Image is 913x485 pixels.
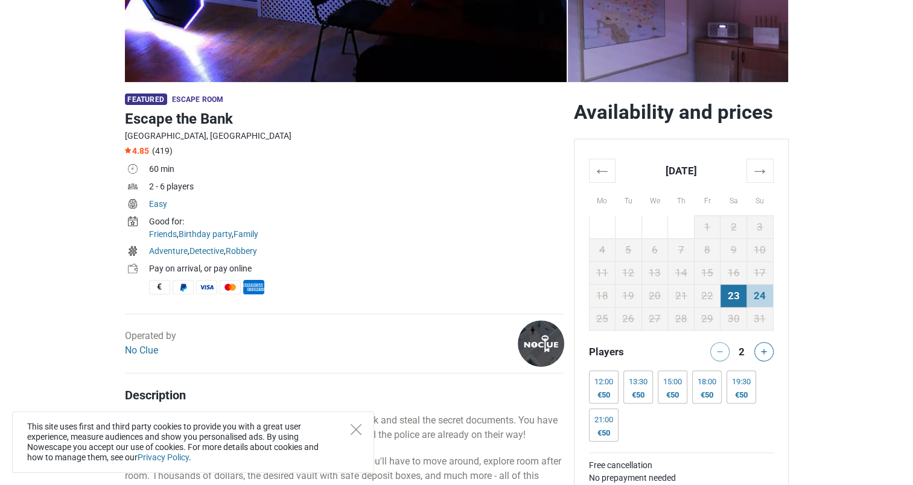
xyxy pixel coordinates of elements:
[746,159,773,182] th: →
[149,215,564,228] div: Good for:
[243,280,264,294] span: American Express
[668,238,695,261] td: 7
[149,262,564,275] div: Pay on arrival, or pay online
[616,182,642,215] th: Tu
[694,284,721,307] td: 22
[721,307,747,330] td: 30
[694,182,721,215] th: Fr
[732,390,751,400] div: €50
[746,284,773,307] td: 24
[616,307,642,330] td: 26
[629,377,647,387] div: 13:30
[589,159,616,182] th: ←
[746,238,773,261] td: 10
[125,130,564,142] div: [GEOGRAPHIC_DATA], [GEOGRAPHIC_DATA]
[226,246,257,256] a: Robbery
[746,215,773,238] td: 3
[694,307,721,330] td: 29
[138,452,189,462] a: Privacy Policy
[173,280,194,294] span: PayPal
[698,377,716,387] div: 18:00
[616,238,642,261] td: 5
[125,146,149,156] span: 4.85
[746,261,773,284] td: 17
[721,215,747,238] td: 2
[149,179,564,197] td: 2 - 6 players
[594,415,613,425] div: 21:00
[616,284,642,307] td: 19
[220,280,241,294] span: MasterCard
[589,284,616,307] td: 18
[746,307,773,330] td: 31
[589,182,616,215] th: Mo
[641,182,668,215] th: We
[594,390,613,400] div: €50
[734,342,749,359] div: 2
[149,246,188,256] a: Adventure
[746,182,773,215] th: Su
[668,284,695,307] td: 21
[149,214,564,244] td: , ,
[732,377,751,387] div: 19:30
[589,307,616,330] td: 25
[149,162,564,179] td: 60 min
[641,284,668,307] td: 20
[616,261,642,284] td: 12
[629,390,647,400] div: €50
[149,199,167,209] a: Easy
[721,238,747,261] td: 9
[616,159,747,182] th: [DATE]
[589,459,774,472] td: Free cancellation
[234,229,258,239] a: Family
[574,100,789,124] h2: Availability and prices
[149,229,177,239] a: Friends
[125,94,167,105] span: Featured
[668,261,695,284] td: 14
[641,307,668,330] td: 27
[721,261,747,284] td: 16
[594,377,613,387] div: 12:00
[152,146,173,156] span: (419)
[694,215,721,238] td: 1
[125,329,176,358] div: Operated by
[698,390,716,400] div: €50
[589,238,616,261] td: 4
[351,424,361,435] button: Close
[641,238,668,261] td: 6
[172,95,223,104] span: Escape room
[594,428,613,438] div: €50
[189,246,224,256] a: Detective
[196,280,217,294] span: Visa
[721,182,747,215] th: Sa
[149,244,564,261] td: , ,
[518,320,564,367] img: a5e0ff62be0b0845l.png
[125,108,564,130] h1: Escape the Bank
[668,307,695,330] td: 28
[179,229,232,239] a: Birthday party
[694,261,721,284] td: 15
[125,147,131,153] img: Star
[149,280,170,294] span: Cash
[641,261,668,284] td: 13
[584,342,681,361] div: Players
[663,377,682,387] div: 15:00
[694,238,721,261] td: 8
[125,388,564,402] h4: Description
[12,411,374,473] div: This site uses first and third party cookies to provide you with a great user experience, measure...
[668,182,695,215] th: Th
[721,284,747,307] td: 23
[589,472,774,484] td: No prepayment needed
[663,390,682,400] div: €50
[125,344,158,356] a: No Clue
[589,261,616,284] td: 11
